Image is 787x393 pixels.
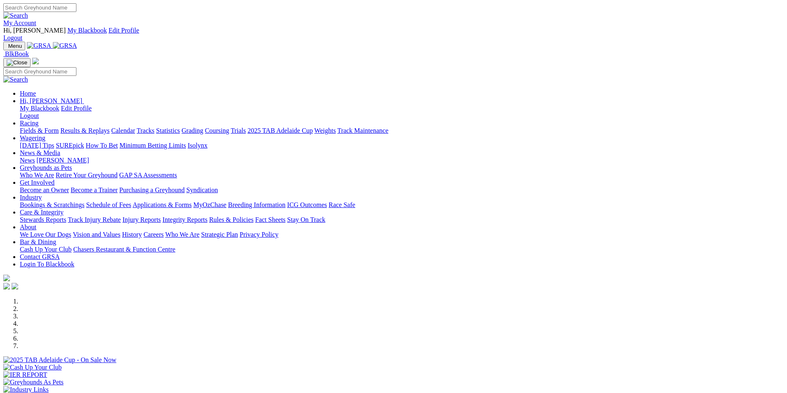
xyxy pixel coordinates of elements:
a: My Account [3,19,36,26]
a: Hi, [PERSON_NAME] [20,97,84,104]
a: Racing [20,120,38,127]
span: Menu [8,43,22,49]
a: Rules & Policies [209,216,254,223]
a: Schedule of Fees [86,201,131,208]
a: [PERSON_NAME] [36,157,89,164]
a: Coursing [205,127,229,134]
a: Isolynx [188,142,207,149]
a: Login To Blackbook [20,261,74,268]
a: Who We Are [165,231,200,238]
a: Edit Profile [61,105,92,112]
span: Hi, [PERSON_NAME] [3,27,66,34]
img: Cash Up Your Club [3,364,62,371]
a: Edit Profile [109,27,139,34]
a: About [20,224,36,231]
a: Statistics [156,127,180,134]
span: BlkBook [5,50,29,57]
a: Track Maintenance [338,127,388,134]
a: 2025 TAB Adelaide Cup [247,127,313,134]
a: Track Injury Rebate [68,216,121,223]
a: Weights [314,127,336,134]
a: Care & Integrity [20,209,64,216]
div: Get Involved [20,186,784,194]
a: Logout [20,112,39,119]
a: MyOzChase [193,201,226,208]
div: Greyhounds as Pets [20,172,784,179]
a: Greyhounds as Pets [20,164,72,171]
a: Integrity Reports [162,216,207,223]
a: Logout [3,34,22,41]
img: 2025 TAB Adelaide Cup - On Sale Now [3,356,117,364]
img: logo-grsa-white.png [3,275,10,281]
span: Hi, [PERSON_NAME] [20,97,82,104]
a: Syndication [186,186,218,193]
a: SUREpick [56,142,84,149]
img: logo-grsa-white.png [32,58,39,64]
a: Industry [20,194,42,201]
a: Calendar [111,127,135,134]
img: Close [7,59,27,66]
a: Bar & Dining [20,238,56,245]
a: Retire Your Greyhound [56,172,118,179]
a: News & Media [20,149,60,156]
img: Greyhounds As Pets [3,379,64,386]
img: Search [3,12,28,19]
div: Care & Integrity [20,216,784,224]
a: Bookings & Scratchings [20,201,84,208]
a: Become a Trainer [71,186,118,193]
img: facebook.svg [3,283,10,289]
a: Privacy Policy [240,231,278,238]
div: Hi, [PERSON_NAME] [20,105,784,120]
img: Search [3,76,28,83]
a: Fact Sheets [255,216,285,223]
input: Search [3,3,76,12]
a: Stay On Track [287,216,325,223]
a: Breeding Information [228,201,285,208]
div: Industry [20,201,784,209]
img: GRSA [27,42,51,49]
img: IER REPORT [3,371,47,379]
button: Toggle navigation [3,42,25,50]
a: Tracks [137,127,155,134]
a: My Blackbook [20,105,59,112]
a: BlkBook [3,50,29,57]
a: Wagering [20,134,45,141]
img: GRSA [53,42,77,49]
a: Become an Owner [20,186,69,193]
input: Search [3,67,76,76]
a: Minimum Betting Limits [119,142,186,149]
a: Chasers Restaurant & Function Centre [73,246,175,253]
a: ICG Outcomes [287,201,327,208]
div: Wagering [20,142,784,149]
a: Get Involved [20,179,55,186]
a: Strategic Plan [201,231,238,238]
div: News & Media [20,157,784,164]
a: GAP SA Assessments [119,172,177,179]
div: Bar & Dining [20,246,784,253]
a: Race Safe [328,201,355,208]
a: Stewards Reports [20,216,66,223]
div: My Account [3,27,784,42]
a: Results & Replays [60,127,109,134]
button: Toggle navigation [3,58,31,67]
a: Home [20,90,36,97]
a: Contact GRSA [20,253,59,260]
a: Who We Are [20,172,54,179]
a: Vision and Values [73,231,120,238]
a: [DATE] Tips [20,142,54,149]
div: Racing [20,127,784,134]
a: News [20,157,35,164]
a: Purchasing a Greyhound [119,186,185,193]
a: Injury Reports [122,216,161,223]
a: My Blackbook [67,27,107,34]
a: Careers [143,231,164,238]
a: Grading [182,127,203,134]
a: We Love Our Dogs [20,231,71,238]
img: twitter.svg [12,283,18,289]
a: How To Bet [86,142,118,149]
div: About [20,231,784,238]
a: Cash Up Your Club [20,246,71,253]
a: Applications & Forms [133,201,192,208]
a: Trials [231,127,246,134]
a: Fields & Form [20,127,59,134]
